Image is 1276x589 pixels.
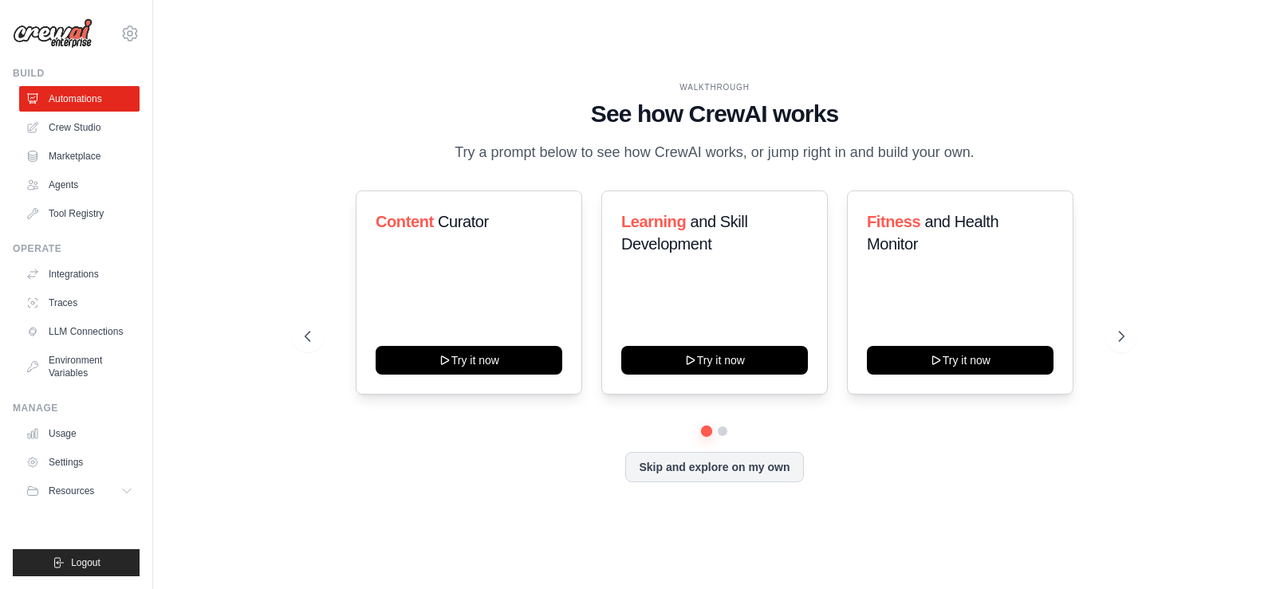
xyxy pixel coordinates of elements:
[13,18,93,49] img: Logo
[19,261,140,287] a: Integrations
[19,115,140,140] a: Crew Studio
[867,213,920,230] span: Fitness
[447,141,983,164] p: Try a prompt below to see how CrewAI works, or jump right in and build your own.
[13,242,140,255] div: Operate
[621,346,808,375] button: Try it now
[19,201,140,226] a: Tool Registry
[376,346,562,375] button: Try it now
[19,319,140,344] a: LLM Connections
[19,450,140,475] a: Settings
[867,213,998,253] span: and Health Monitor
[13,67,140,80] div: Build
[621,213,686,230] span: Learning
[438,213,489,230] span: Curator
[867,346,1053,375] button: Try it now
[376,213,434,230] span: Content
[19,172,140,198] a: Agents
[621,213,747,253] span: and Skill Development
[71,556,100,569] span: Logout
[305,81,1124,93] div: WALKTHROUGH
[49,485,94,497] span: Resources
[19,143,140,169] a: Marketplace
[19,478,140,504] button: Resources
[19,86,140,112] a: Automations
[19,290,140,316] a: Traces
[13,549,140,576] button: Logout
[625,452,803,482] button: Skip and explore on my own
[305,100,1124,128] h1: See how CrewAI works
[19,348,140,386] a: Environment Variables
[19,421,140,446] a: Usage
[13,402,140,414] div: Manage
